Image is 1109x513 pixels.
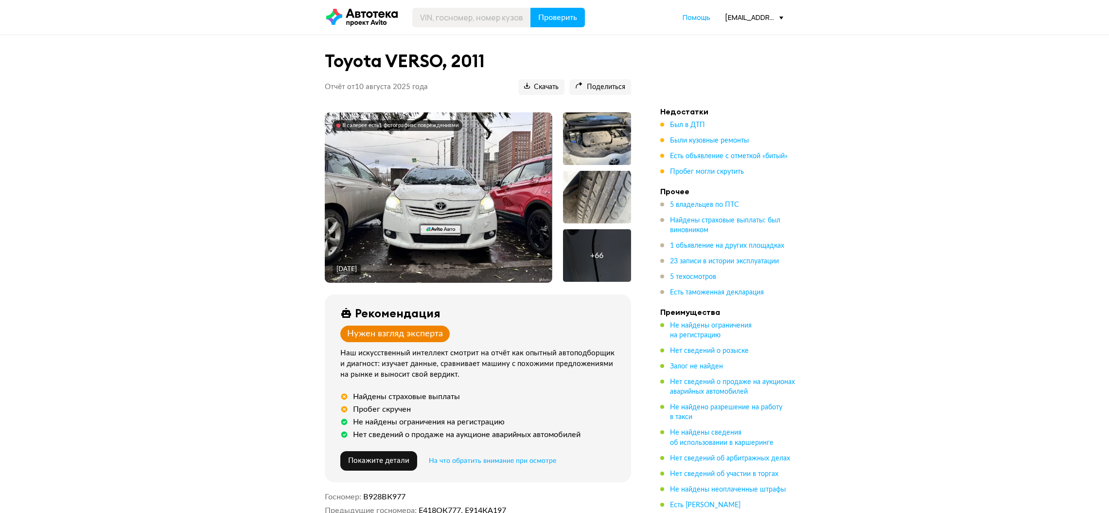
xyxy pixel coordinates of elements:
h4: Преимущества [660,307,796,317]
span: Есть таможенная декларация [670,289,764,296]
span: Есть [PERSON_NAME] [670,502,740,509]
span: Залог не найден [670,363,723,370]
h1: Toyota VERSO, 2011 [325,51,631,72]
span: В928ВК977 [363,493,405,501]
span: Были кузовные ремонты [670,137,749,144]
span: Покажите детали [348,457,409,464]
span: Нет сведений об участии в торгах [670,471,778,477]
button: Скачать [518,79,564,95]
span: На что обратить внимание при осмотре [429,458,556,464]
div: Рекомендация [355,306,440,320]
span: Скачать [524,83,559,92]
span: Найдены страховые выплаты: был виновником [670,217,780,234]
span: Нет сведений об арбитражных делах [670,455,790,462]
span: 5 владельцев по ПТС [670,202,739,208]
div: Не найдены ограничения на регистрацию [353,417,505,427]
div: [EMAIL_ADDRESS][DOMAIN_NAME] [725,13,783,22]
div: Нет сведений о продаже на аукционе аварийных автомобилей [353,430,581,440]
input: VIN, госномер, номер кузова [412,8,531,27]
span: 5 техосмотров [670,274,716,280]
span: Поделиться [575,83,625,92]
h4: Прочее [660,186,796,196]
span: Пробег могли скрутить [670,168,744,175]
button: Поделиться [569,79,631,95]
a: Помощь [683,13,710,22]
div: + 66 [590,251,603,260]
div: [DATE] [336,265,357,274]
span: Не найдены неоплаченные штрафы [670,486,786,493]
span: 23 записи в истории эксплуатации [670,258,779,265]
span: Не найдены сведения об использовании в каршеринге [670,429,774,446]
div: Нужен взгляд эксперта [347,329,443,339]
h4: Недостатки [660,107,796,116]
span: Проверить [538,14,577,21]
span: Не найдено разрешение на работу в такси [670,404,782,421]
span: Нет сведений о продаже на аукционах аварийных автомобилей [670,379,795,395]
p: Отчёт от 10 августа 2025 года [325,82,428,92]
span: Не найдены ограничения на регистрацию [670,322,752,339]
span: 1 объявление на других площадках [670,242,784,249]
button: Проверить [530,8,585,27]
div: Найдены страховые выплаты [353,392,460,402]
div: В галерее есть 1 фотография с повреждениями [342,122,458,129]
img: Main car [325,112,552,283]
dt: Госномер [325,492,361,502]
button: Покажите детали [340,451,417,471]
div: Пробег скручен [353,404,411,414]
span: Нет сведений о розыске [670,348,749,354]
span: Был в ДТП [670,122,705,128]
div: Наш искусственный интеллект смотрит на отчёт как опытный автоподборщик и диагност: изучает данные... [340,348,619,380]
span: Есть объявление с отметкой «битый» [670,153,788,160]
